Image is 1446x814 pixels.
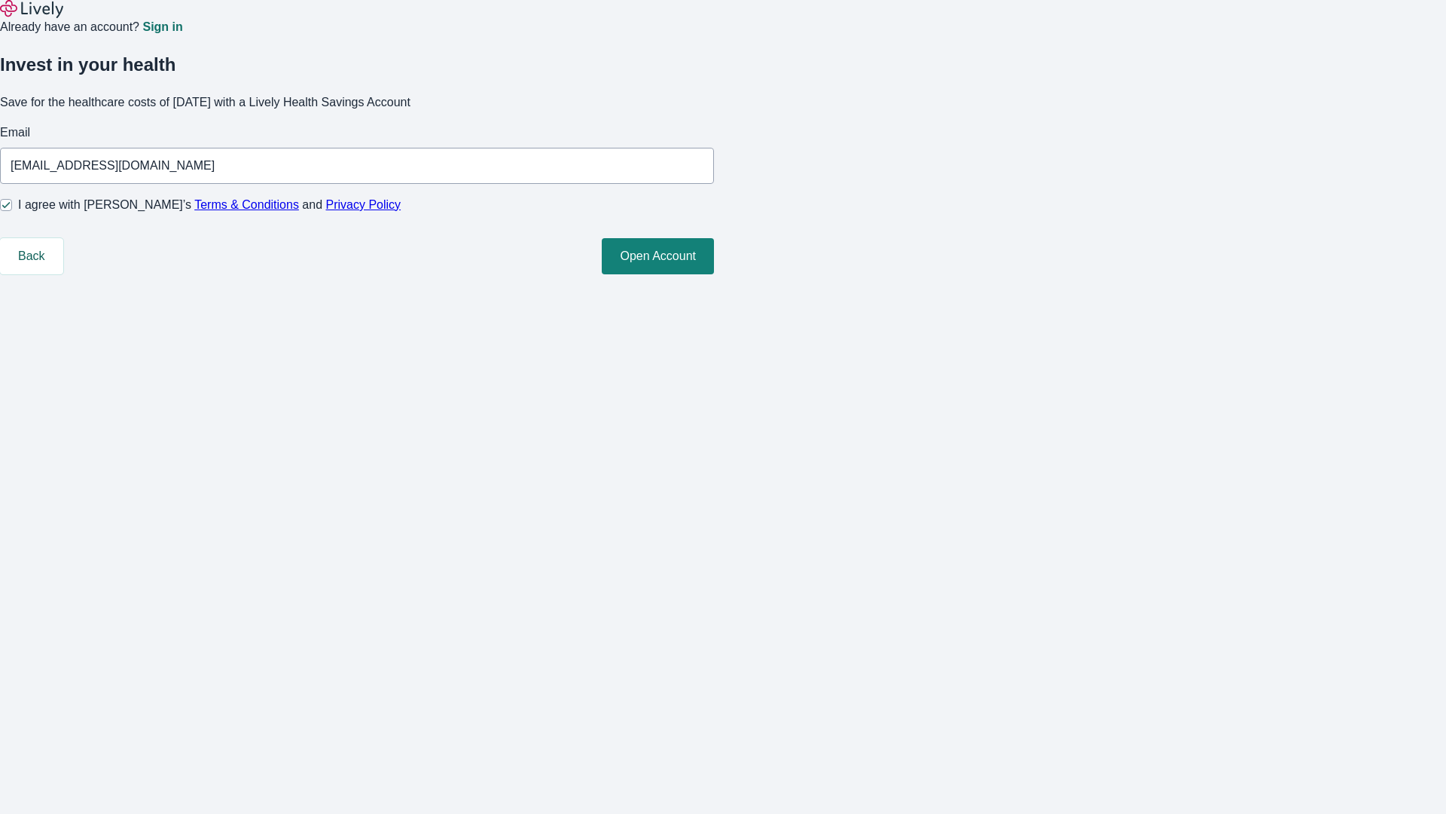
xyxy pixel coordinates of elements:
span: I agree with [PERSON_NAME]’s and [18,196,401,214]
a: Terms & Conditions [194,198,299,211]
button: Open Account [602,238,714,274]
a: Privacy Policy [326,198,401,211]
a: Sign in [142,21,182,33]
